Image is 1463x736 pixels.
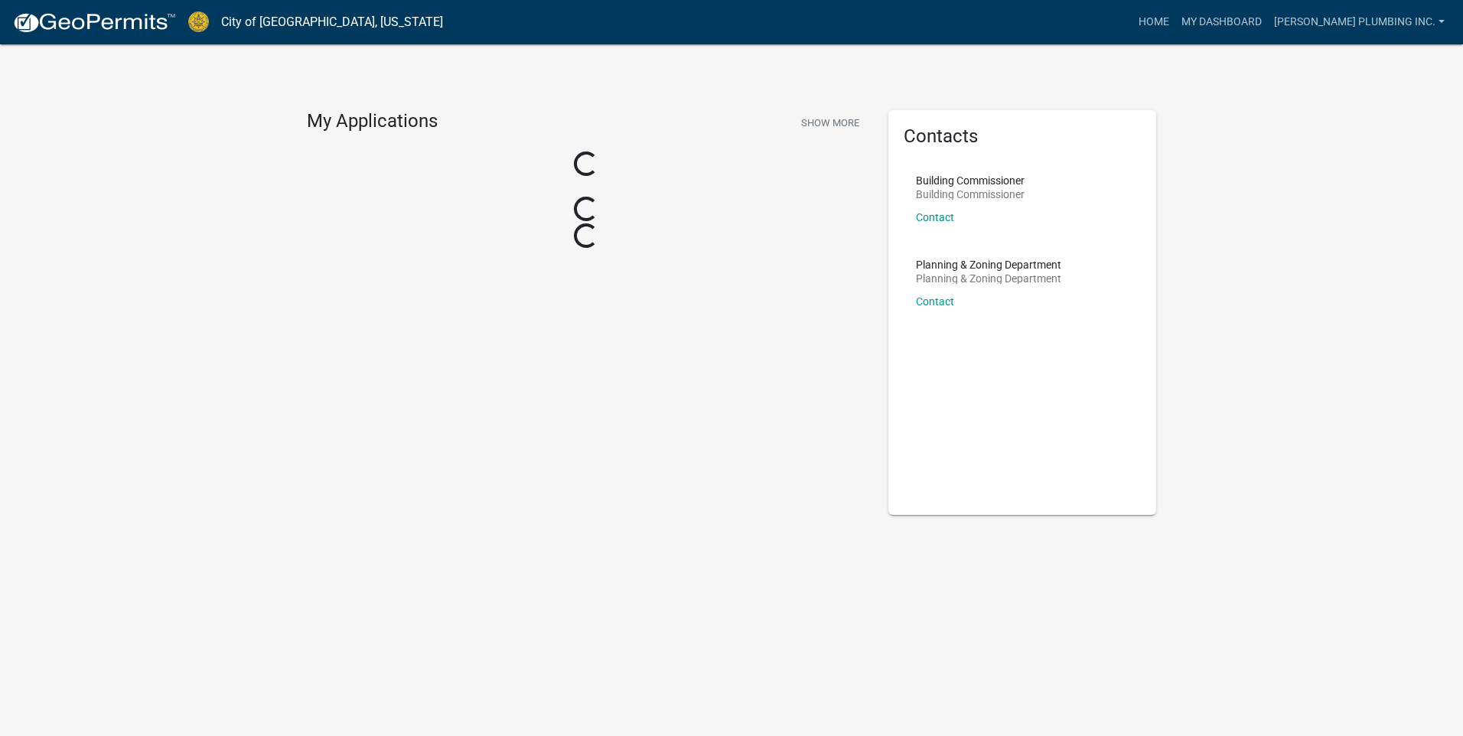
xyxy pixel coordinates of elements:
a: City of [GEOGRAPHIC_DATA], [US_STATE] [221,9,443,35]
img: City of Jeffersonville, Indiana [188,11,209,32]
h5: Contacts [904,125,1141,148]
p: Planning & Zoning Department [916,273,1061,284]
a: Contact [916,211,954,223]
a: Home [1132,8,1175,37]
p: Planning & Zoning Department [916,259,1061,270]
a: Contact [916,295,954,308]
h4: My Applications [307,110,438,133]
p: Building Commissioner [916,189,1025,200]
button: Show More [795,110,865,135]
a: [PERSON_NAME] Plumbing inc. [1268,8,1451,37]
a: My Dashboard [1175,8,1268,37]
p: Building Commissioner [916,175,1025,186]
